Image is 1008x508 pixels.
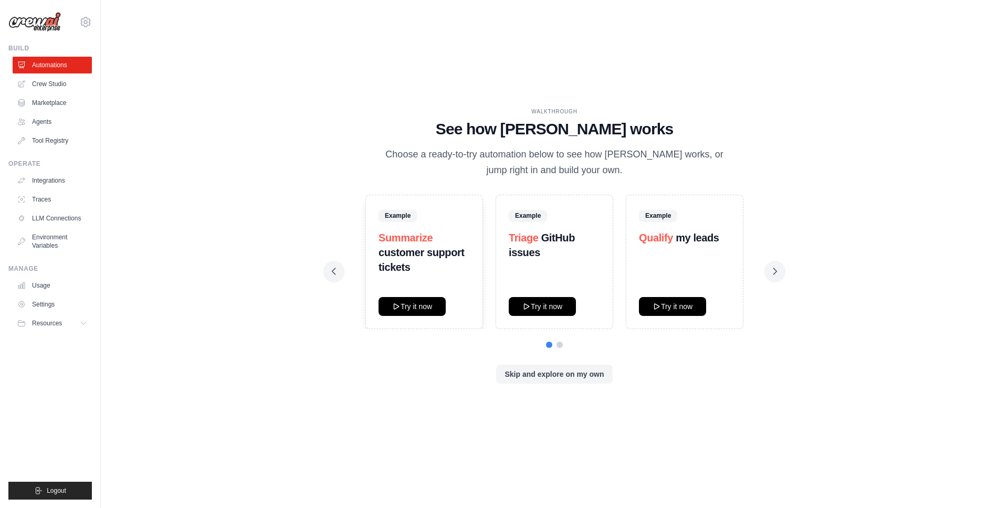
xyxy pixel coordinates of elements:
a: Tool Registry [13,132,92,149]
a: Marketplace [13,94,92,111]
div: WALKTHROUGH [332,108,777,115]
button: Try it now [509,297,576,316]
span: Qualify [639,232,673,244]
a: Usage [13,277,92,294]
div: Operate [8,160,92,168]
span: Resources [32,319,62,327]
span: Example [379,210,417,221]
a: Environment Variables [13,229,92,254]
a: Agents [13,113,92,130]
span: Example [639,210,677,221]
span: Example [509,210,547,221]
button: Try it now [639,297,706,316]
img: Logo [8,12,61,32]
button: Skip and explore on my own [496,365,612,384]
a: LLM Connections [13,210,92,227]
button: Logout [8,482,92,500]
strong: customer support tickets [379,247,465,273]
a: Traces [13,191,92,208]
button: Resources [13,315,92,332]
p: Choose a ready-to-try automation below to see how [PERSON_NAME] works, or jump right in and build... [378,147,731,178]
span: Summarize [379,232,433,244]
h1: See how [PERSON_NAME] works [332,120,777,139]
button: Try it now [379,297,446,316]
div: Manage [8,264,92,273]
strong: my leads [676,232,719,244]
a: Crew Studio [13,76,92,92]
a: Automations [13,57,92,73]
span: Logout [47,486,66,495]
strong: GitHub issues [509,232,575,258]
a: Settings [13,296,92,313]
div: Build [8,44,92,52]
a: Integrations [13,172,92,189]
span: Triage [509,232,539,244]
